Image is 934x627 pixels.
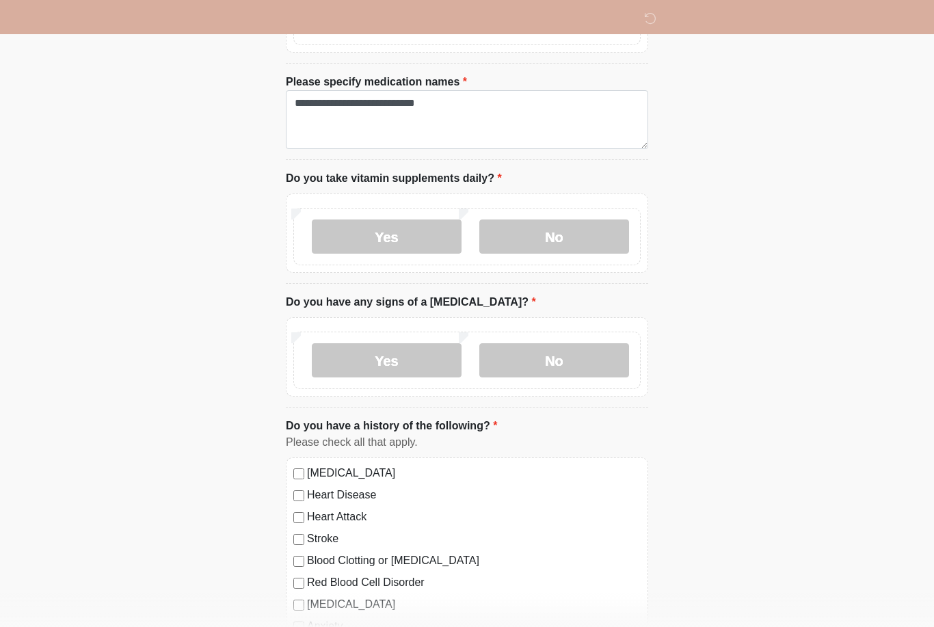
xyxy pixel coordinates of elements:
div: Please check all that apply. [286,434,648,451]
label: Stroke [307,531,641,547]
input: [MEDICAL_DATA] [293,468,304,479]
label: Heart Disease [307,487,641,503]
label: Do you have a history of the following? [286,418,497,434]
input: Heart Disease [293,490,304,501]
label: Red Blood Cell Disorder [307,574,641,591]
input: Red Blood Cell Disorder [293,578,304,589]
label: Please specify medication names [286,74,467,90]
label: Heart Attack [307,509,641,525]
label: [MEDICAL_DATA] [307,596,641,613]
input: [MEDICAL_DATA] [293,600,304,611]
label: Yes [312,219,462,254]
label: Do you have any signs of a [MEDICAL_DATA]? [286,294,536,310]
input: Blood Clotting or [MEDICAL_DATA] [293,556,304,567]
label: Yes [312,343,462,377]
label: [MEDICAL_DATA] [307,465,641,481]
input: Heart Attack [293,512,304,523]
label: No [479,219,629,254]
img: DM Wellness & Aesthetics Logo [272,10,290,27]
label: Do you take vitamin supplements daily? [286,170,502,187]
input: Stroke [293,534,304,545]
label: No [479,343,629,377]
label: Blood Clotting or [MEDICAL_DATA] [307,552,641,569]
